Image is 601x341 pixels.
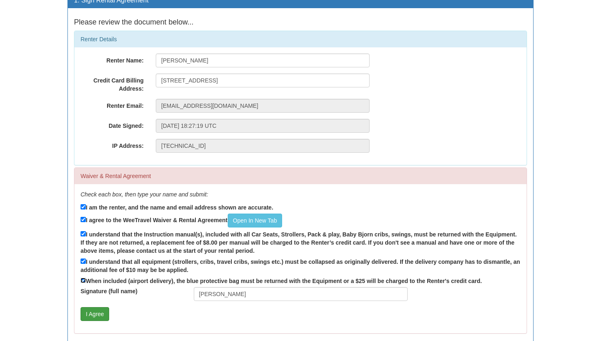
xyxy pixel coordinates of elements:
input: When included (airport delivery), the blue protective bag must be returned with the Equipment or ... [81,278,86,283]
input: I understand that the Instruction manual(s), included with all Car Seats, Strollers, Pack & play,... [81,231,86,236]
label: When included (airport delivery), the blue protective bag must be returned with the Equipment or ... [81,276,482,285]
input: I am the renter, and the name and email address shown are accurate. [81,204,86,210]
label: Credit Card Billing Address: [74,74,150,93]
label: Date Signed: [74,119,150,130]
label: I understand that all equipment (strollers, cribs, travel cribs, swings etc.) must be collapsed a... [81,257,520,274]
h4: Please review the document below... [74,18,527,27]
input: I understand that all equipment (strollers, cribs, travel cribs, swings etc.) must be collapsed a... [81,259,86,264]
label: Signature (full name) [74,287,188,295]
em: Check each box, then type your name and submit: [81,191,208,198]
div: Renter Details [74,31,527,47]
input: I agree to the WeeTravel Waiver & Rental AgreementOpen In New Tab [81,217,86,222]
label: Renter Name: [74,53,150,65]
input: Full Name [194,287,408,301]
div: Waiver & Rental Agreement [74,168,527,184]
label: IP Address: [74,139,150,150]
label: I understand that the Instruction manual(s), included with all Car Seats, Strollers, Pack & play,... [81,230,520,255]
button: I Agree [81,307,109,321]
label: I agree to the WeeTravel Waiver & Rental Agreement [81,214,282,227]
label: Renter Email: [74,99,150,110]
label: I am the renter, and the name and email address shown are accurate. [81,203,273,212]
a: Open In New Tab [228,214,283,227]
